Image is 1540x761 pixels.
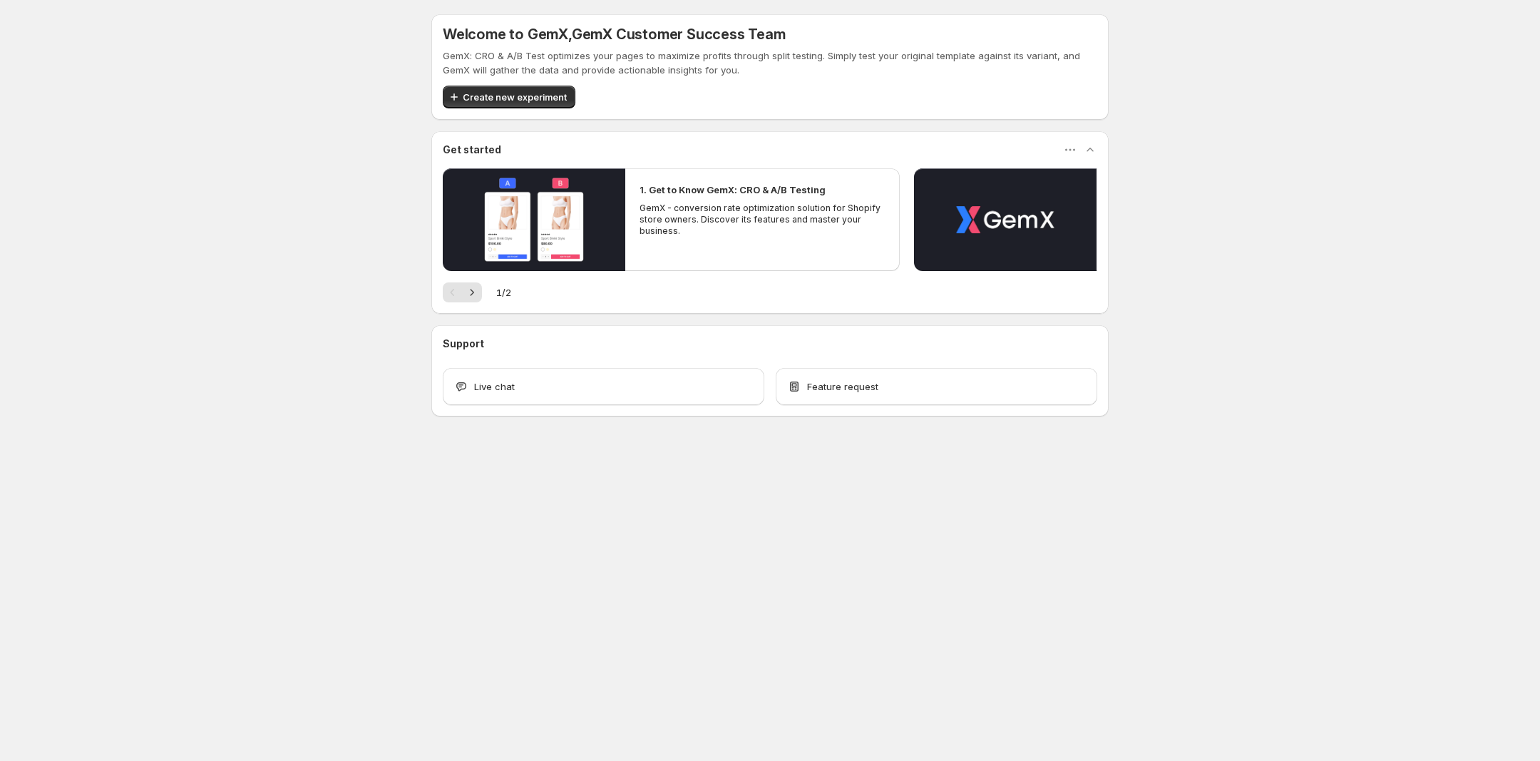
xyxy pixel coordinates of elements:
button: Next [462,282,482,302]
span: , GemX Customer Success Team [568,26,786,43]
h3: Support [443,337,484,351]
h5: Welcome to GemX [443,26,786,43]
h2: 1. Get to Know GemX: CRO & A/B Testing [640,183,826,197]
nav: Pagination [443,282,482,302]
h3: Get started [443,143,501,157]
span: Live chat [474,379,515,394]
button: Play video [914,168,1097,271]
p: GemX: CRO & A/B Test optimizes your pages to maximize profits through split testing. Simply test ... [443,48,1097,77]
button: Create new experiment [443,86,575,108]
span: Create new experiment [463,90,567,104]
p: GemX - conversion rate optimization solution for Shopify store owners. Discover its features and ... [640,203,885,237]
span: 1 / 2 [496,285,511,300]
span: Feature request [807,379,878,394]
button: Play video [443,168,625,271]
